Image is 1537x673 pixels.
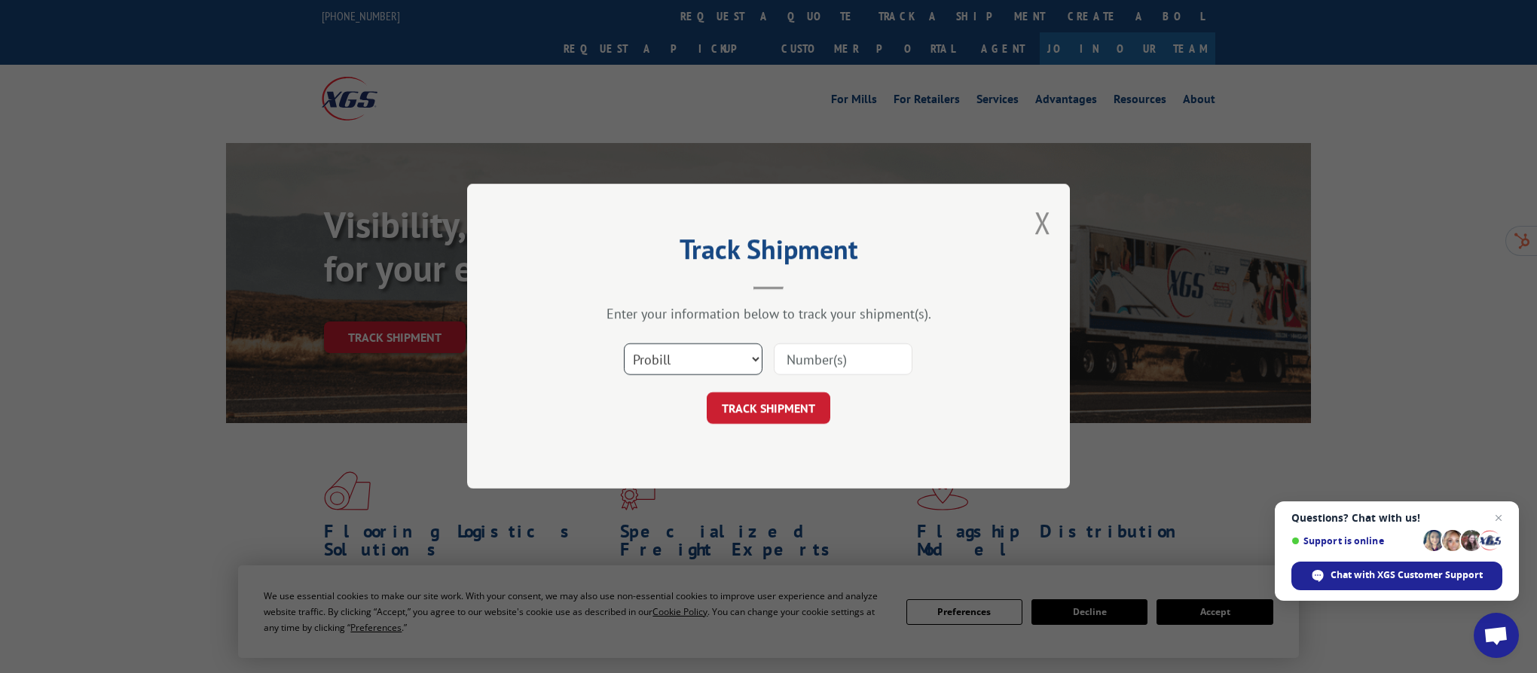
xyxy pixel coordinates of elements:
input: Number(s) [774,344,912,376]
span: Chat with XGS Customer Support [1291,562,1502,590]
a: Open chat [1474,613,1519,658]
button: Close modal [1034,203,1051,242]
span: Chat with XGS Customer Support [1331,568,1483,582]
span: Support is online [1291,535,1418,547]
div: Enter your information below to track your shipment(s). [542,306,995,323]
span: Questions? Chat with us! [1291,512,1502,524]
button: TRACK SHIPMENT [707,393,830,425]
h2: Track Shipment [542,239,995,267]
